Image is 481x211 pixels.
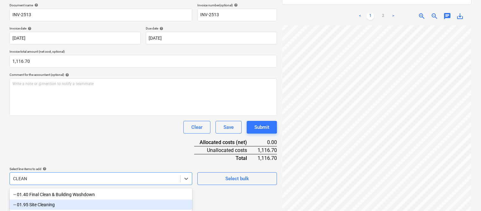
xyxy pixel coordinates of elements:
div: 1,116.70 [257,146,277,154]
div: Save [223,123,234,131]
div: Select bulk [225,175,249,183]
input: Document name [10,9,192,21]
button: Clear [183,121,210,134]
div: Unallocated costs [194,146,258,154]
div: -- 01.95 Site Cleaning [10,200,192,210]
a: Next page [389,12,397,20]
div: Due date [146,26,277,30]
span: zoom_in [418,12,426,20]
span: save_alt [456,12,464,20]
iframe: Chat Widget [449,181,481,211]
a: Page 2 [379,12,387,20]
input: Invoice total amount (net cost, optional) [10,55,277,68]
span: help [26,27,32,30]
span: help [158,27,163,30]
div: Select line-items to add [10,167,192,171]
div: Comment for the accountant (optional) [10,73,277,77]
div: 1,116.70 [257,154,277,162]
a: Previous page [356,12,364,20]
div: Clear [191,123,202,131]
div: Allocated costs (net) [194,139,258,146]
div: 0.00 [257,139,277,146]
div: -- 01.40 Final Clean & Building Washdown [10,189,192,200]
input: Due date not specified [146,32,277,44]
input: Invoice date not specified [10,32,141,44]
div: Total [194,154,258,162]
div: Invoice date [10,26,141,30]
span: chat [443,12,451,20]
span: help [41,167,46,171]
div: Document name [10,3,192,7]
div: Submit [254,123,269,131]
p: Invoice total amount (net cost, optional) [10,49,277,55]
button: Select bulk [197,172,277,185]
a: Page 1 is your current page [366,12,374,20]
span: help [33,3,38,7]
span: zoom_out [431,12,438,20]
button: Save [216,121,242,134]
span: help [233,3,238,7]
input: Invoice number [197,9,277,21]
span: help [64,73,69,77]
div: Invoice number (optional) [197,3,277,7]
button: Submit [247,121,277,134]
